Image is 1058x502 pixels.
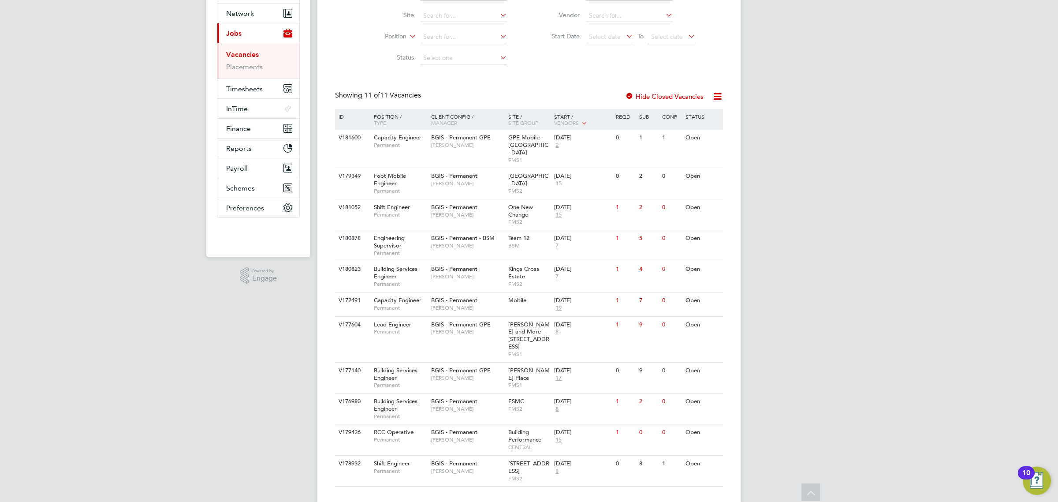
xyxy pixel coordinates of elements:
span: Permanent [374,187,427,195]
div: Open [683,363,722,379]
div: V178932 [336,456,367,472]
span: Powered by [252,267,277,275]
span: BGIS - Permanent [431,397,477,405]
button: Open Resource Center, 10 new notifications [1023,467,1051,495]
span: Permanent [374,468,427,475]
span: FMS1 [508,351,550,358]
div: V179426 [336,424,367,441]
div: Status [683,109,722,124]
a: Powered byEngage [240,267,277,284]
div: 0 [614,363,637,379]
div: 0 [614,130,637,146]
div: V176980 [336,393,367,410]
span: Select date [589,33,621,41]
span: BGIS - Permanent - BSM [431,234,495,242]
input: Search for... [420,10,507,22]
div: [DATE] [554,321,611,329]
span: Mobile [508,296,526,304]
label: Status [363,53,414,61]
div: V172491 [336,292,367,309]
span: Building Services Engineer [374,367,417,382]
span: FMS1 [508,157,550,164]
div: [DATE] [554,429,611,436]
span: Payroll [226,164,248,172]
span: Timesheets [226,85,263,93]
div: Showing [335,91,423,100]
div: Open [683,317,722,333]
span: InTime [226,105,248,113]
div: 0 [660,292,683,309]
span: 15 [554,436,563,444]
div: 9 [637,363,660,379]
div: [DATE] [554,367,611,375]
span: 15 [554,180,563,187]
div: Jobs [217,43,299,79]
div: Client Config / [429,109,506,130]
span: [PERSON_NAME] and More - [STREET_ADDRESS] [508,321,550,351]
span: 7 [554,242,560,250]
img: fastbook-logo-retina.png [217,227,300,241]
span: BGIS - Permanent GPE [431,134,491,141]
span: FMS2 [508,475,550,482]
button: Preferences [217,198,299,217]
span: Capacity Engineer [374,134,421,141]
span: Building Services Engineer [374,397,417,412]
span: [PERSON_NAME] Place [508,367,550,382]
span: [PERSON_NAME] [431,405,504,412]
span: Permanent [374,382,427,389]
span: 11 Vacancies [364,91,421,100]
label: Start Date [529,32,580,40]
div: ID [336,109,367,124]
span: Vendors [554,119,579,126]
span: RCC Operative [374,428,414,436]
span: Site Group [508,119,538,126]
span: Jobs [226,29,242,37]
button: Finance [217,119,299,138]
div: Open [683,393,722,410]
label: Site [363,11,414,19]
span: Permanent [374,250,427,257]
span: Preferences [226,204,264,212]
span: Reports [226,144,252,153]
div: 4 [637,261,660,277]
label: Vendor [529,11,580,19]
span: 17 [554,375,563,382]
div: V181052 [336,199,367,216]
span: FMS2 [508,187,550,195]
label: Position [356,32,406,41]
span: ESMC [508,397,524,405]
span: Permanent [374,328,427,335]
div: 0 [660,393,683,410]
div: 10 [1022,473,1030,484]
div: 2 [637,168,660,184]
div: 1 [614,199,637,216]
span: [PERSON_NAME] [431,142,504,149]
span: CENTRAL [508,444,550,451]
span: Capacity Engineer [374,296,421,304]
div: Open [683,292,722,309]
span: GPE Mobile - [GEOGRAPHIC_DATA] [508,134,548,156]
span: BGIS - Permanent GPE [431,321,491,328]
span: FMS2 [508,405,550,412]
div: 7 [637,292,660,309]
button: Reports [217,139,299,158]
span: Schemes [226,184,255,192]
span: BGIS - Permanent [431,296,477,304]
span: Permanent [374,413,427,420]
div: 1 [614,317,637,333]
div: 0 [660,363,683,379]
span: One New Change [508,203,533,218]
div: 0 [614,456,637,472]
span: BGIS - Permanent [431,265,477,273]
span: 7 [554,273,560,281]
input: Search for... [420,31,507,43]
div: [DATE] [554,204,611,211]
span: Foot Mobile Engineer [374,172,406,187]
div: V181600 [336,130,367,146]
div: [DATE] [554,398,611,405]
a: Placements [226,63,263,71]
div: 1 [637,130,660,146]
span: [STREET_ADDRESS] [508,460,549,475]
a: Vacancies [226,50,259,59]
span: Finance [226,124,251,133]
